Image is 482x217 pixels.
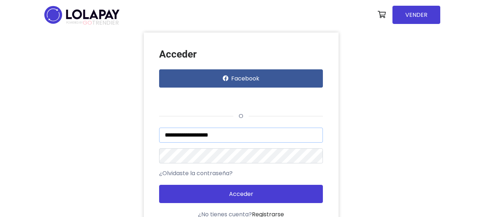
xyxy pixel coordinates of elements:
span: TRENDIER [66,20,119,26]
button: Acceder [159,185,323,203]
a: VENDER [392,6,440,24]
iframe: Botón Iniciar sesión con Google [156,90,243,105]
span: o [233,112,249,120]
a: ¿Olvidaste la contraseña? [159,169,233,178]
span: GO [83,19,92,27]
h3: Acceder [159,48,323,60]
span: POWERED BY [66,21,83,25]
button: Facebook [159,69,323,88]
img: logo [42,4,122,26]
